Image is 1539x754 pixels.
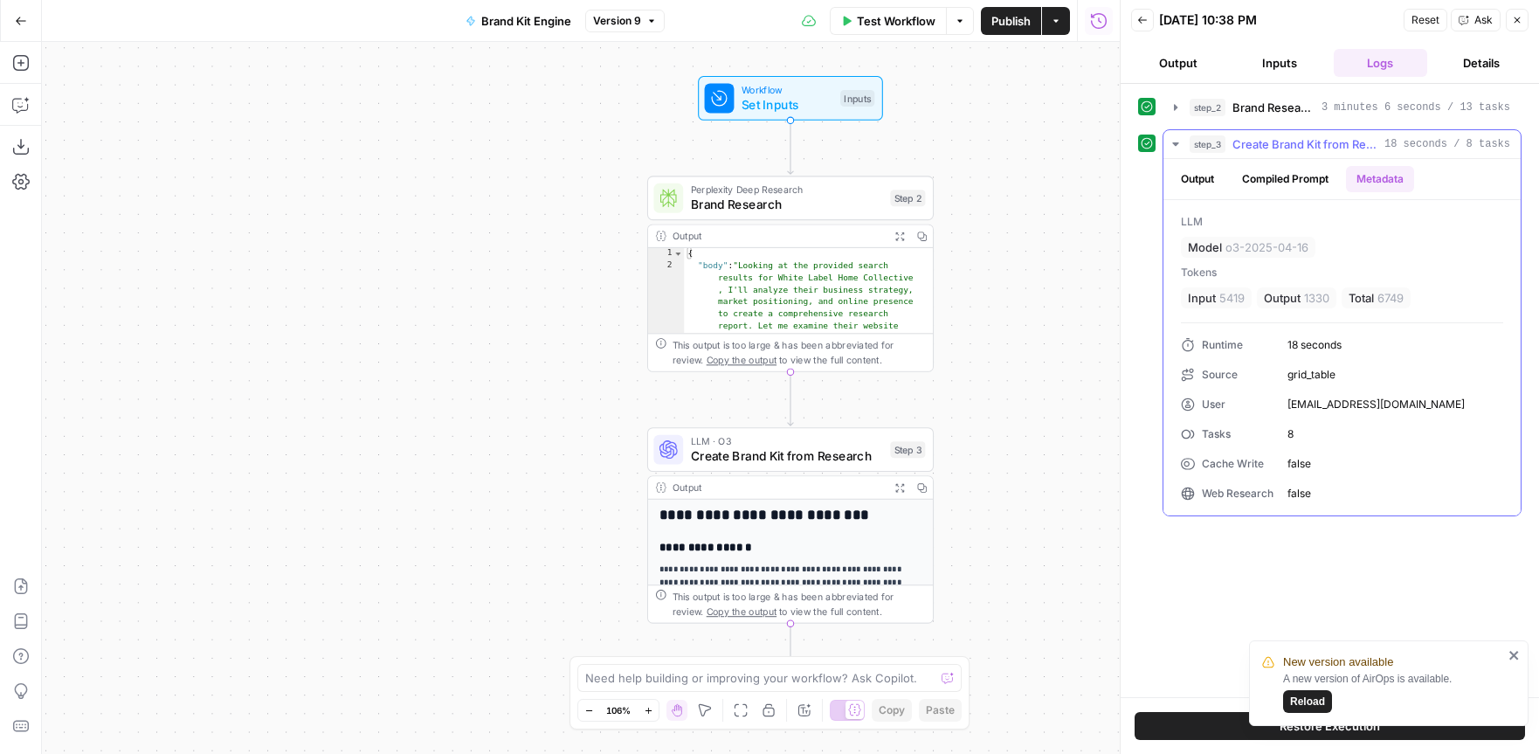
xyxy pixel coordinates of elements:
g: Edge from start to step_2 [788,121,793,174]
button: Reset [1404,9,1447,31]
span: false [1287,486,1503,502]
div: Runtime [1181,337,1273,353]
button: Metadata [1346,166,1414,192]
span: Brand Research [1232,99,1315,116]
span: Total [1349,289,1374,307]
button: Logs [1334,49,1428,77]
span: 1330 [1304,289,1329,307]
button: Ask [1451,9,1501,31]
button: 3 minutes 6 seconds / 13 tasks [1163,93,1521,121]
div: Step 3 [890,441,925,458]
div: 1 [648,248,684,260]
span: o3-2025-04-16 [1225,239,1308,256]
span: Brand Kit Engine [481,12,571,30]
div: Tasks [1181,426,1273,442]
span: Copy the output [707,355,776,366]
button: Copy [872,699,912,722]
div: Web Research [1181,486,1273,502]
button: Output [1170,166,1225,192]
span: 8 [1287,426,1503,442]
span: LLM [1181,214,1503,230]
span: Input [1188,289,1216,307]
span: Test Workflow [857,12,935,30]
div: This output is too large & has been abbreviated for review. to view the full content. [673,338,926,368]
button: Inputs [1232,49,1327,77]
span: false [1287,456,1503,472]
button: Version 9 [585,10,665,32]
button: Test Workflow [830,7,946,35]
span: Toggle code folding, rows 1 through 3 [673,248,684,260]
div: Source [1181,367,1273,383]
span: Ask [1474,12,1493,28]
div: A new version of AirOps is available. [1283,671,1503,713]
span: Brand Research [691,196,883,214]
button: Details [1434,49,1529,77]
span: Create Brand Kit from Research [1232,135,1377,153]
button: Output [1131,49,1225,77]
span: step_2 [1190,99,1225,116]
span: Workflow [742,82,833,97]
button: 18 seconds / 8 tasks [1163,130,1521,158]
g: Edge from step_3 to end [788,624,793,677]
div: Output [673,481,883,495]
div: Inputs [840,90,874,107]
div: 18 seconds / 8 tasks [1163,159,1521,515]
div: Output [673,229,883,244]
span: 6749 [1377,289,1404,307]
span: Paste [926,702,955,718]
button: Compiled Prompt [1232,166,1339,192]
span: Reload [1290,694,1325,709]
span: Version 9 [593,13,641,29]
span: 18 seconds / 8 tasks [1384,136,1510,152]
span: grid_table [1287,367,1503,383]
div: This output is too large & has been abbreviated for review. to view the full content. [673,589,926,619]
span: Restore Execution [1280,717,1380,735]
button: Publish [981,7,1041,35]
span: Reset [1411,12,1439,28]
g: Edge from step_2 to step_3 [788,372,793,425]
span: Copy the output [707,606,776,618]
span: [EMAIL_ADDRESS][DOMAIN_NAME] [1287,397,1503,412]
span: Publish [991,12,1031,30]
span: Perplexity Deep Research [691,183,883,197]
span: Model [1188,239,1222,256]
button: Brand Kit Engine [455,7,582,35]
span: step_3 [1190,135,1225,153]
button: Restore Execution [1135,712,1525,740]
span: Output [1264,289,1301,307]
span: 18 seconds [1287,337,1503,353]
span: 3 minutes 6 seconds / 13 tasks [1322,100,1510,115]
div: Step 2 [890,190,925,206]
span: Set Inputs [742,95,833,114]
div: Perplexity Deep ResearchBrand ResearchStep 2Output{ "body":"Looking at the provided search result... [647,176,934,371]
div: User [1181,397,1273,412]
div: WorkflowSet InputsInputs [647,76,934,121]
span: 5419 [1219,289,1245,307]
span: 106% [606,703,631,717]
button: close [1508,648,1521,662]
button: Paste [919,699,962,722]
span: LLM · O3 [691,434,883,449]
button: Reload [1283,690,1332,713]
span: Copy [879,702,905,718]
div: Cache Write [1181,456,1273,472]
span: Create Brand Kit from Research [691,446,883,465]
span: New version available [1283,654,1393,671]
span: Tokens [1181,265,1503,280]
